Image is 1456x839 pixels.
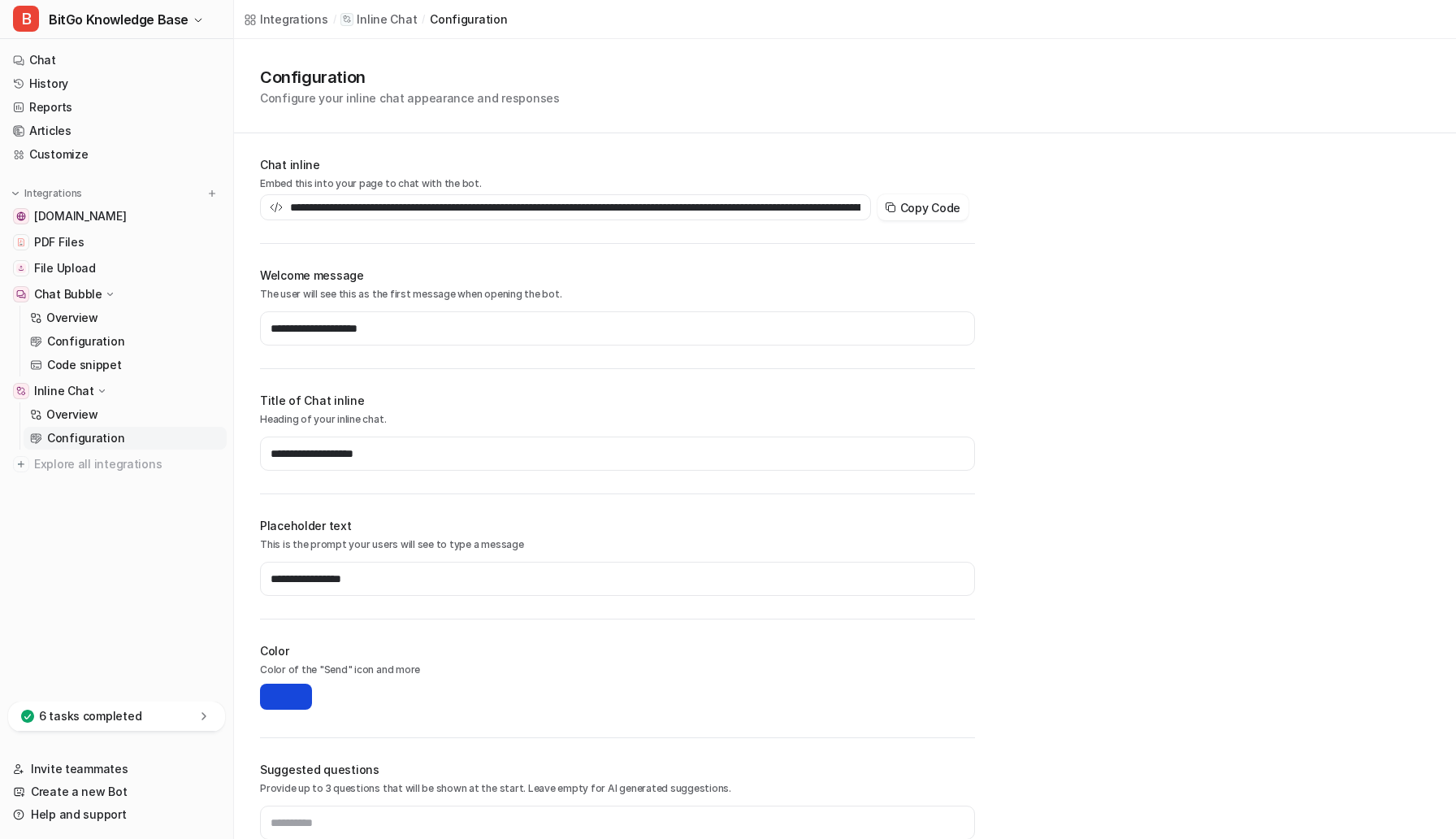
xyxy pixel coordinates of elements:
span: Explore all integrations [34,451,220,477]
a: Reports [6,96,227,119]
div: Integrations [260,11,328,28]
a: Code snippet [24,354,227,376]
h2: Welcome message [260,267,975,284]
img: www.bitgo.com [16,211,26,221]
img: Chat Bubble [16,289,26,299]
img: File Upload [16,263,26,273]
p: Embed this into your page to chat with the bot. [260,176,975,191]
span: B [13,6,39,32]
p: Provide up to 3 questions that will be shown at the start. Leave empty for AI generated suggestions. [260,781,975,796]
img: expand menu [10,188,21,199]
span: PDF Files [34,234,84,250]
p: Code snippet [47,357,122,373]
img: Inline Chat [16,386,26,396]
a: PDF FilesPDF Files [6,231,227,254]
p: Chat Bubble [34,286,102,302]
a: Customize [6,143,227,166]
h1: Configuration [260,65,560,89]
a: Overview [24,403,227,426]
span: File Upload [34,260,96,276]
a: Configuration [24,427,227,450]
p: Configuration [47,333,124,350]
p: Inline Chat [34,383,94,399]
a: Overview [24,306,227,329]
a: Inline Chat [340,11,417,28]
h2: Title of Chat inline [260,392,975,409]
span: / [333,12,336,27]
a: Configuration [24,330,227,353]
p: The user will see this as the first message when opening the bot. [260,287,975,302]
img: explore all integrations [13,456,29,472]
p: Inline Chat [357,11,417,28]
a: Help and support [6,803,227,826]
a: Integrations [244,11,328,28]
p: Heading of your inline chat. [260,412,975,427]
a: www.bitgo.com[DOMAIN_NAME] [6,205,227,228]
button: Copy Code [877,194,968,220]
span: [DOMAIN_NAME] [34,208,126,224]
img: PDF Files [16,237,26,247]
a: History [6,72,227,95]
p: Overview [46,406,98,423]
h2: Chat inline [260,156,975,173]
p: Color of the "Send" icon and more [260,663,975,680]
a: configuration [430,11,507,28]
span: BitGo Knowledge Base [49,8,188,31]
p: Configuration [47,430,124,446]
a: Explore all integrations [6,453,227,476]
h2: Placeholder text [260,517,975,534]
p: Overview [46,310,98,326]
h2: Color [260,642,975,659]
a: Invite teammates [6,758,227,780]
span: / [422,12,425,27]
a: File UploadFile Upload [6,257,227,280]
a: Create a new Bot [6,780,227,803]
p: Integrations [24,187,82,200]
button: Integrations [6,185,87,202]
h2: Suggested questions [260,761,975,778]
p: This is the prompt your users will see to type a message [260,537,975,552]
a: Articles [6,120,227,142]
a: Chat [6,49,227,72]
img: menu_add.svg [206,188,218,199]
p: 6 tasks completed [39,708,141,724]
p: Configure your inline chat appearance and responses [260,89,560,107]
